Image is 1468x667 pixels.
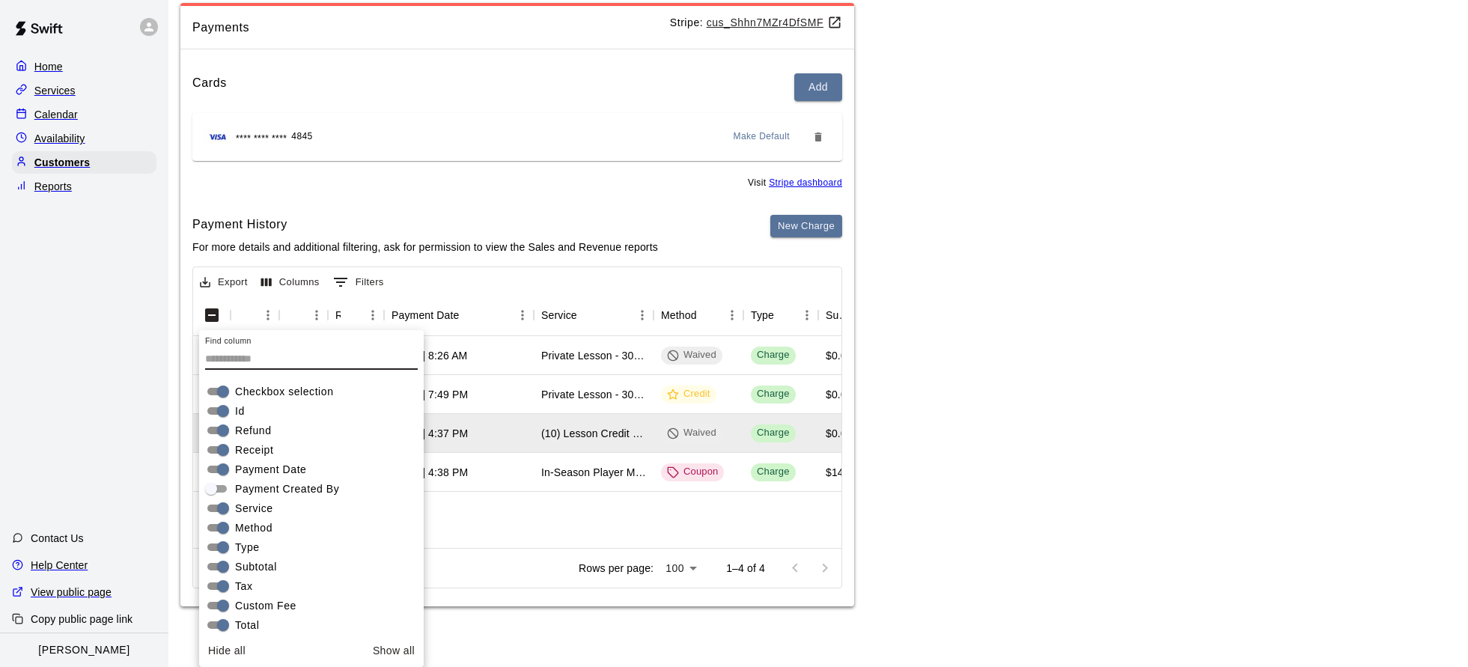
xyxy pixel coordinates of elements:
p: Copy public page link [31,612,133,627]
p: Home [34,59,63,74]
button: Menu [257,304,279,326]
span: Method [235,520,272,536]
div: (10) Lesson Credit - 30 Minutes [541,426,646,441]
button: Add [794,73,842,101]
p: Availability [34,131,85,146]
button: Menu [305,304,328,326]
div: Credit [667,387,710,401]
button: Menu [796,304,818,326]
div: Payment Date [384,294,534,336]
p: Customers [34,155,90,170]
h6: Payment History [192,215,658,234]
p: View public page [31,585,112,600]
div: Receipt [335,294,341,336]
a: Availability [12,127,156,150]
button: Select columns [258,271,323,294]
div: Charge [757,426,790,440]
div: Payment Date [392,294,460,336]
a: Services [12,79,156,102]
div: 100 [660,558,702,579]
div: In-Season Player Membership - LIMITED TIME OFFER [541,465,646,480]
p: [PERSON_NAME] [38,642,130,658]
div: Jul 31, 2025, 8:26 AM [392,348,467,363]
span: Make Default [734,130,791,144]
div: Jul 29, 2025, 4:38 PM [392,465,468,480]
button: Menu [631,304,654,326]
button: Export [196,271,252,294]
div: Jul 29, 2025, 7:49 PM [392,387,468,402]
button: Remove [806,125,830,149]
button: Make Default [728,125,797,149]
div: Coupon [667,465,718,479]
span: Id [235,403,245,419]
div: Waived [667,426,716,440]
div: Receipt [328,294,384,336]
button: Sort [238,305,259,326]
button: Menu [511,304,534,326]
button: Sort [774,305,795,326]
div: Jul 29, 2025, 4:37 PM [392,426,468,441]
div: $0.00 [826,348,853,363]
a: cus_Shhn7MZr4DfSMF [707,16,842,28]
div: Subtotal [826,294,850,336]
div: Charge [757,348,790,362]
span: Payments [192,18,670,37]
div: Private Lesson - 30 Minutes [541,387,646,402]
button: Sort [460,305,481,326]
p: Rows per page: [579,561,654,576]
div: $0.00 [826,426,853,441]
button: Sort [287,305,308,326]
p: Reports [34,179,72,194]
h6: Cards [192,73,227,101]
a: You don't have the permission to visit the Stripe dashboard [769,177,842,188]
button: Sort [341,305,362,326]
img: Credit card brand logo [204,130,231,144]
label: Find column [205,335,252,347]
span: Refund [235,423,272,439]
span: Subtotal [235,559,277,575]
div: Type [751,294,774,336]
p: Services [34,83,76,98]
a: Calendar [12,103,156,126]
div: Type [743,294,818,336]
button: Menu [721,304,743,326]
span: Receipt [235,442,273,458]
a: Reports [12,175,156,198]
div: $0.00 [826,387,853,402]
div: $149.00 [826,465,865,480]
button: Sort [697,305,718,326]
div: Private Lesson - 30 Minutes [541,348,646,363]
div: Method [654,294,743,336]
button: Menu [362,304,384,326]
p: Calendar [34,107,78,122]
u: Stripe dashboard [769,177,842,188]
p: Help Center [31,558,88,573]
p: Stripe: [670,15,842,31]
span: Total [235,618,259,633]
div: Method [661,294,697,336]
span: Service [235,501,273,517]
p: Contact Us [31,531,84,546]
div: Select columns [199,330,424,667]
button: Show all [367,637,421,665]
span: Type [235,540,260,555]
div: Charge [757,387,790,401]
div: Id [231,294,279,336]
button: Sort [577,305,598,326]
div: Charge [757,465,790,479]
a: Customers [12,151,156,174]
div: Service [534,294,654,336]
span: Checkbox selection [235,384,333,400]
div: Waived [667,348,716,362]
span: 4845 [291,130,312,144]
p: For more details and additional filtering, ask for permission to view the Sales and Revenue reports [192,240,658,255]
div: Home [12,55,156,78]
button: Hide all [202,637,252,665]
span: Tax [235,579,252,594]
span: Visit [748,176,842,191]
